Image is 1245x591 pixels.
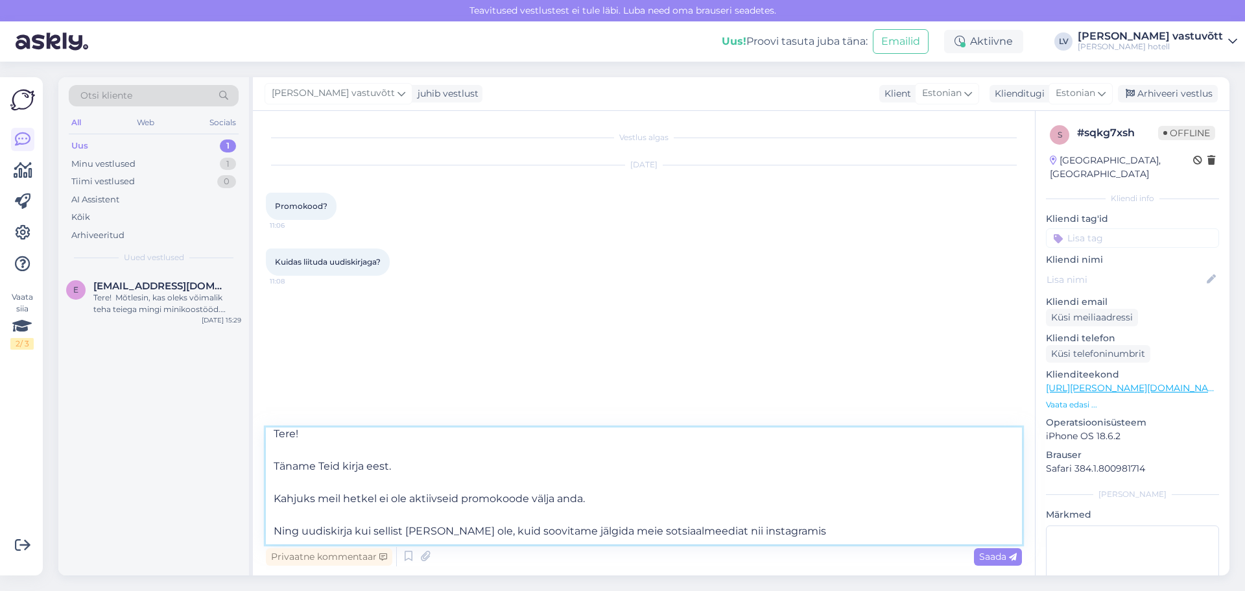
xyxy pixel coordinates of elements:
div: Arhiveeritud [71,229,124,242]
div: Uus [71,139,88,152]
div: Vestlus algas [266,132,1022,143]
div: juhib vestlust [412,87,479,101]
div: Arhiveeri vestlus [1118,85,1218,103]
div: 2 / 3 [10,338,34,350]
textarea: Tere! Täname Teid kirja eest. Kahjuks meil hetkel ei ole aktiivseid promokoode välja anda. Ning u... [266,428,1022,544]
div: Küsi meiliaadressi [1046,309,1138,326]
p: Kliendi telefon [1046,332,1219,345]
div: Kõik [71,211,90,224]
span: Kuidas liituda uudiskirjaga? [275,257,381,267]
div: [DATE] [266,159,1022,171]
div: Socials [207,114,239,131]
div: [DATE] 15:29 [202,315,241,325]
span: 11:06 [270,221,318,230]
div: Vaata siia [10,291,34,350]
div: Klienditugi [990,87,1045,101]
input: Lisa nimi [1047,272,1204,287]
div: Privaatne kommentaar [266,548,392,566]
p: Brauser [1046,448,1219,462]
span: Otsi kliente [80,89,132,103]
span: Uued vestlused [124,252,184,263]
div: Minu vestlused [71,158,136,171]
span: 11:08 [270,276,318,286]
span: Promokood? [275,201,327,211]
div: LV [1054,32,1073,51]
span: Estonian [1056,86,1095,101]
div: Küsi telefoninumbrit [1046,345,1150,363]
a: [URL][PERSON_NAME][DOMAIN_NAME] [1046,382,1225,394]
div: Proovi tasuta juba täna: [722,34,868,49]
p: Operatsioonisüsteem [1046,416,1219,429]
div: Kliendi info [1046,193,1219,204]
div: # sqkg7xsh [1077,125,1158,141]
div: Klient [879,87,911,101]
img: Askly Logo [10,88,35,112]
div: AI Assistent [71,193,119,206]
div: [PERSON_NAME] hotell [1078,42,1223,52]
span: Saada [979,551,1017,562]
div: 0 [217,175,236,188]
span: e [73,285,78,295]
div: [PERSON_NAME] [1046,488,1219,500]
span: [PERSON_NAME] vastuvõtt [272,86,395,101]
p: Kliendi email [1046,295,1219,309]
p: Klienditeekond [1046,368,1219,381]
div: Tiimi vestlused [71,175,135,188]
p: Märkmed [1046,508,1219,522]
div: Tere! Mõtlesin, kas oleks võimalik teha teiega mingi minikoostööd. Saaksin aidata neid laiemale p... [93,292,241,315]
div: Aktiivne [944,30,1023,53]
div: 1 [220,139,236,152]
div: [PERSON_NAME] vastuvõtt [1078,31,1223,42]
p: iPhone OS 18.6.2 [1046,429,1219,443]
input: Lisa tag [1046,228,1219,248]
p: Safari 384.1.800981714 [1046,462,1219,476]
div: All [69,114,84,131]
p: Vaata edasi ... [1046,399,1219,411]
button: Emailid [873,29,929,54]
span: emmalysiim7@gmail.com [93,280,228,292]
span: Estonian [922,86,962,101]
div: 1 [220,158,236,171]
span: s [1058,130,1062,139]
a: [PERSON_NAME] vastuvõtt[PERSON_NAME] hotell [1078,31,1237,52]
div: Web [134,114,157,131]
span: Offline [1158,126,1215,140]
div: [GEOGRAPHIC_DATA], [GEOGRAPHIC_DATA] [1050,154,1193,181]
p: Kliendi nimi [1046,253,1219,267]
p: Kliendi tag'id [1046,212,1219,226]
b: Uus! [722,35,746,47]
